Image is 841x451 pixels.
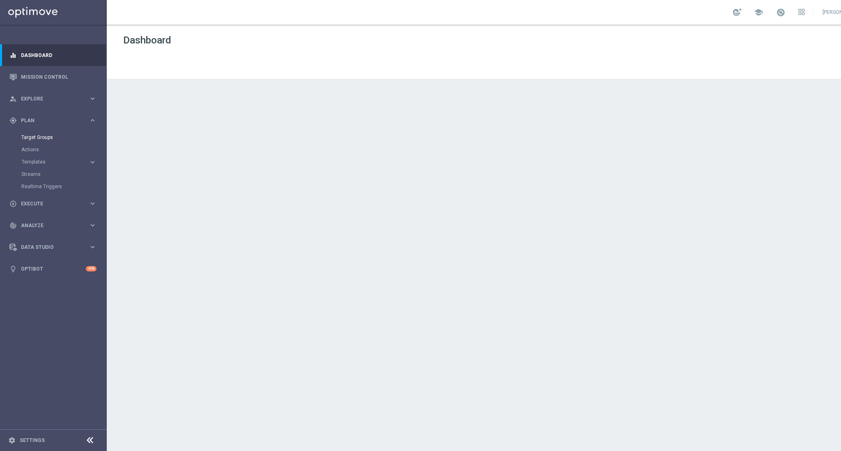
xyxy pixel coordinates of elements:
[21,118,89,123] span: Plan
[89,200,97,207] i: keyboard_arrow_right
[9,117,89,124] div: Plan
[22,159,89,164] div: Templates
[9,265,17,273] i: lightbulb
[21,44,97,66] a: Dashboard
[9,44,97,66] div: Dashboard
[21,134,85,141] a: Target Groups
[21,180,106,193] div: Realtime Triggers
[9,96,97,102] button: person_search Explore keyboard_arrow_right
[21,183,85,190] a: Realtime Triggers
[9,52,17,59] i: equalizer
[21,245,89,250] span: Data Studio
[9,74,97,80] button: Mission Control
[89,116,97,124] i: keyboard_arrow_right
[9,117,97,124] button: gps_fixed Plan keyboard_arrow_right
[21,143,106,156] div: Actions
[21,171,85,178] a: Streams
[9,66,97,88] div: Mission Control
[754,8,763,17] span: school
[21,96,89,101] span: Explore
[21,131,106,143] div: Target Groups
[21,66,97,88] a: Mission Control
[9,244,97,251] button: Data Studio keyboard_arrow_right
[89,221,97,229] i: keyboard_arrow_right
[9,200,17,207] i: play_circle_outline
[89,243,97,251] i: keyboard_arrow_right
[9,222,89,229] div: Analyze
[21,223,89,228] span: Analyze
[9,258,97,280] div: Optibot
[9,200,97,207] button: play_circle_outline Execute keyboard_arrow_right
[21,159,97,165] button: Templates keyboard_arrow_right
[9,117,17,124] i: gps_fixed
[9,222,97,229] button: track_changes Analyze keyboard_arrow_right
[21,201,89,206] span: Execute
[20,438,45,443] a: Settings
[9,266,97,272] button: lightbulb Optibot +10
[9,222,17,229] i: track_changes
[21,258,86,280] a: Optibot
[9,52,97,59] button: equalizer Dashboard
[8,437,16,444] i: settings
[9,244,89,251] div: Data Studio
[9,95,89,102] div: Explore
[89,95,97,102] i: keyboard_arrow_right
[21,168,106,180] div: Streams
[22,159,80,164] span: Templates
[9,200,89,207] div: Execute
[9,95,17,102] i: person_search
[89,158,97,166] i: keyboard_arrow_right
[21,146,85,153] a: Actions
[21,156,106,168] div: Templates
[86,266,97,271] div: +10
